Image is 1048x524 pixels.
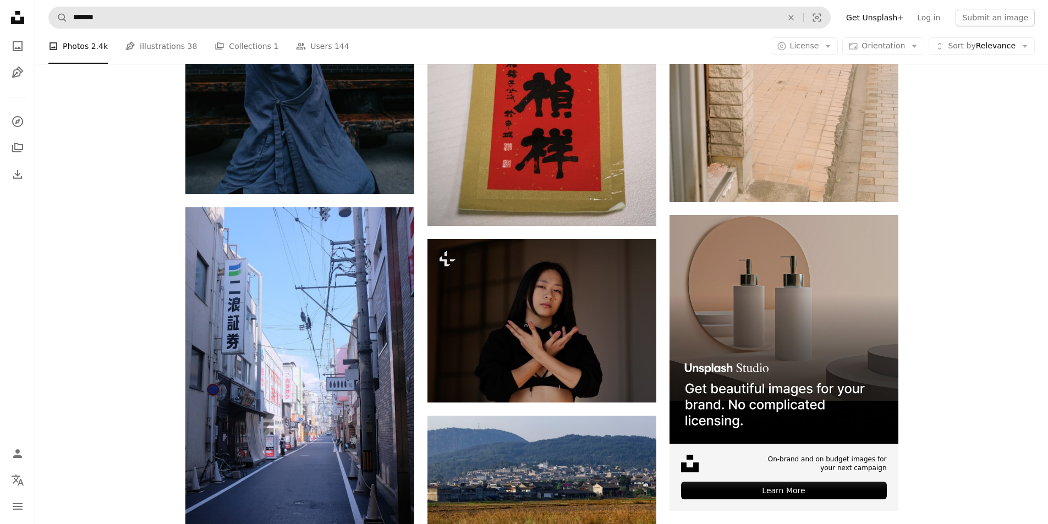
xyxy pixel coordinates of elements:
span: 1 [273,40,278,52]
a: a town in the mountains [427,487,656,497]
button: Language [7,469,29,491]
a: Illustrations 38 [125,29,197,64]
a: Collections [7,137,29,159]
img: file-1715714113747-b8b0561c490eimage [670,215,898,444]
a: Photos [7,35,29,57]
button: Sort byRelevance [929,37,1035,55]
a: A narrow street lined with buildings and utility poles. [185,374,414,384]
a: Illustrations [7,62,29,84]
a: a woman with her hands folded in front of her chest [427,316,656,326]
button: Menu [7,495,29,517]
span: Sort by [948,41,975,50]
button: Visual search [804,7,830,28]
button: Clear [779,7,803,28]
a: Collections 1 [215,29,278,64]
a: Log in [910,9,947,26]
a: a piece of paper with asian writing on it [427,68,656,78]
span: 38 [188,40,197,52]
button: Orientation [842,37,924,55]
img: a woman with her hands folded in front of her chest [427,239,656,402]
a: Explore [7,111,29,133]
a: Users 144 [296,29,349,64]
div: Learn More [681,482,887,499]
form: Find visuals sitewide [48,7,831,29]
span: On-brand and on budget images for your next campaign [760,455,887,473]
button: Search Unsplash [49,7,68,28]
a: On-brand and on budget images for your next campaignLearn More [670,215,898,511]
span: Relevance [948,41,1016,52]
a: Download History [7,163,29,185]
span: Orientation [862,41,905,50]
a: Get Unsplash+ [840,9,910,26]
a: Log in / Sign up [7,443,29,465]
button: License [771,37,838,55]
span: License [790,41,819,50]
button: Submit an image [956,9,1035,26]
img: file-1631678316303-ed18b8b5cb9cimage [681,455,699,472]
a: Home — Unsplash [7,7,29,31]
span: 144 [334,40,349,52]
